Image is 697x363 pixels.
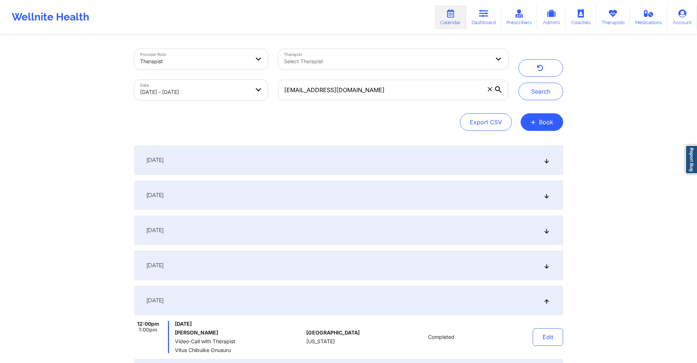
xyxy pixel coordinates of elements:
[566,5,596,29] a: Coaches
[146,156,164,164] span: [DATE]
[531,120,536,124] span: +
[521,113,563,131] button: +Book
[685,145,697,174] a: Report Bug
[175,321,303,327] span: [DATE]
[537,5,566,29] a: Admins
[278,80,508,100] input: Search by patient email
[137,321,159,327] span: 12:00pm
[533,328,563,346] button: Edit
[630,5,668,29] a: Medications
[146,297,164,304] span: [DATE]
[501,5,537,29] a: Prescribers
[175,339,303,344] span: Video-Call with Therapist
[466,5,501,29] a: Dashboard
[146,192,164,199] span: [DATE]
[175,330,303,336] h6: [PERSON_NAME]
[140,53,250,69] div: Therapist
[518,83,563,100] button: Search
[306,339,335,344] span: [US_STATE]
[460,113,512,131] button: Export CSV
[306,330,360,336] span: [GEOGRAPHIC_DATA]
[667,5,697,29] a: Account
[435,5,466,29] a: Calendar
[596,5,630,29] a: Therapists
[428,334,454,340] span: Completed
[146,262,164,269] span: [DATE]
[139,327,157,333] span: 1:00pm
[146,227,164,234] span: [DATE]
[140,84,250,100] div: [DATE] - [DATE]
[175,347,303,353] span: Vitus Chibuike Onusuru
